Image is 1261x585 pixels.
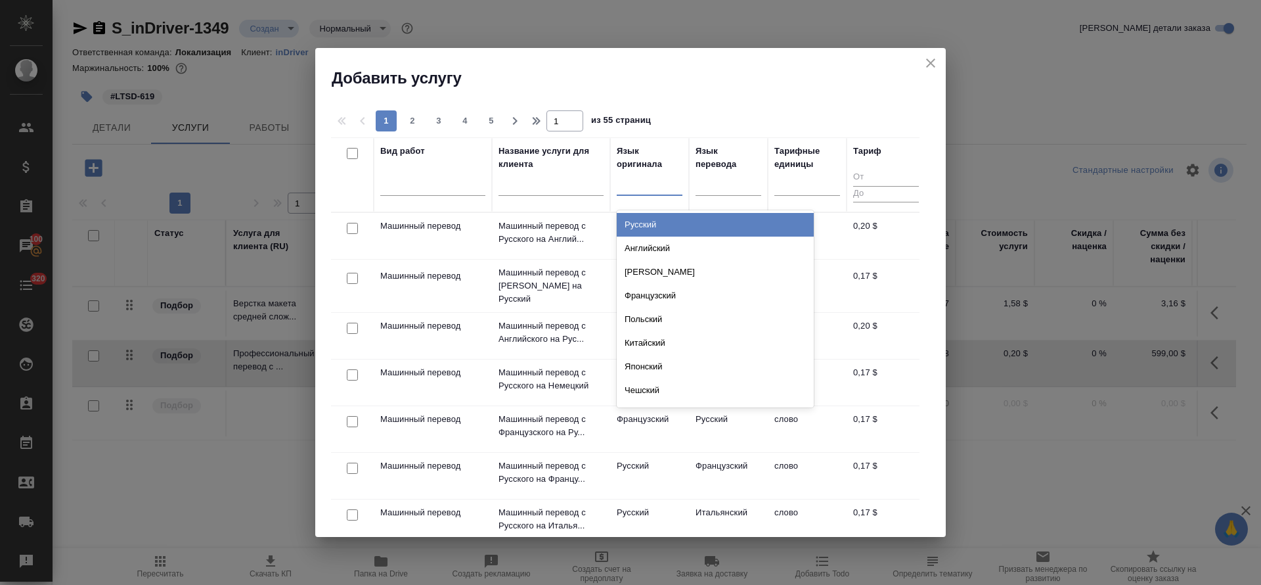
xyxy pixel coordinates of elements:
[617,331,814,355] div: Китайский
[380,319,485,333] p: Машинный перевод
[847,313,925,359] td: 0,20 $
[498,266,604,306] p: Машинный перевод с [PERSON_NAME] на Русский
[689,406,768,452] td: Русский
[610,406,689,452] td: Французский
[847,500,925,546] td: 0,17 $
[847,263,925,309] td: 0,17 $
[853,186,919,202] input: До
[498,366,604,392] p: Машинный перевод с Русского на Немецкий
[380,366,485,379] p: Машинный перевод
[481,114,502,128] span: 5
[768,500,847,546] td: слово
[380,459,485,473] p: Машинный перевод
[402,114,423,128] span: 2
[617,284,814,308] div: Французский
[768,406,847,452] td: слово
[610,263,689,309] td: [PERSON_NAME]
[617,145,682,171] div: Язык оригинала
[617,402,814,426] div: Сербский
[610,213,689,259] td: Русский
[617,213,814,237] div: Русский
[498,319,604,346] p: Машинный перевод с Английского на Рус...
[481,110,502,131] button: 5
[498,220,604,246] p: Машинный перевод с Русского на Англий...
[380,413,485,426] p: Машинный перевод
[847,406,925,452] td: 0,17 $
[617,260,814,284] div: [PERSON_NAME]
[847,360,925,406] td: 0,17 $
[610,453,689,499] td: Русский
[454,110,476,131] button: 4
[380,145,425,158] div: Вид работ
[774,145,840,171] div: Тарифные единицы
[454,114,476,128] span: 4
[689,500,768,546] td: Итальянский
[617,308,814,331] div: Польский
[610,313,689,359] td: Английский
[498,413,604,439] p: Машинный перевод с Французского на Ру...
[380,506,485,519] p: Машинный перевод
[617,379,814,402] div: Чешский
[498,459,604,486] p: Машинный перевод с Русского на Францу...
[853,170,919,186] input: От
[617,355,814,379] div: Японский
[428,110,449,131] button: 3
[610,360,689,406] td: Русский
[768,453,847,499] td: слово
[689,453,768,499] td: Французский
[617,237,814,260] div: Английский
[428,114,449,128] span: 3
[847,453,925,499] td: 0,17 $
[380,220,485,233] p: Машинный перевод
[853,145,881,158] div: Тариф
[498,506,604,532] p: Машинный перевод с Русского на Италья...
[610,500,689,546] td: Русский
[696,145,761,171] div: Язык перевода
[591,112,651,131] span: из 55 страниц
[498,145,604,171] div: Название услуги для клиента
[847,213,925,259] td: 0,20 $
[402,110,423,131] button: 2
[921,53,940,73] button: close
[332,68,946,89] h2: Добавить услугу
[380,269,485,283] p: Машинный перевод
